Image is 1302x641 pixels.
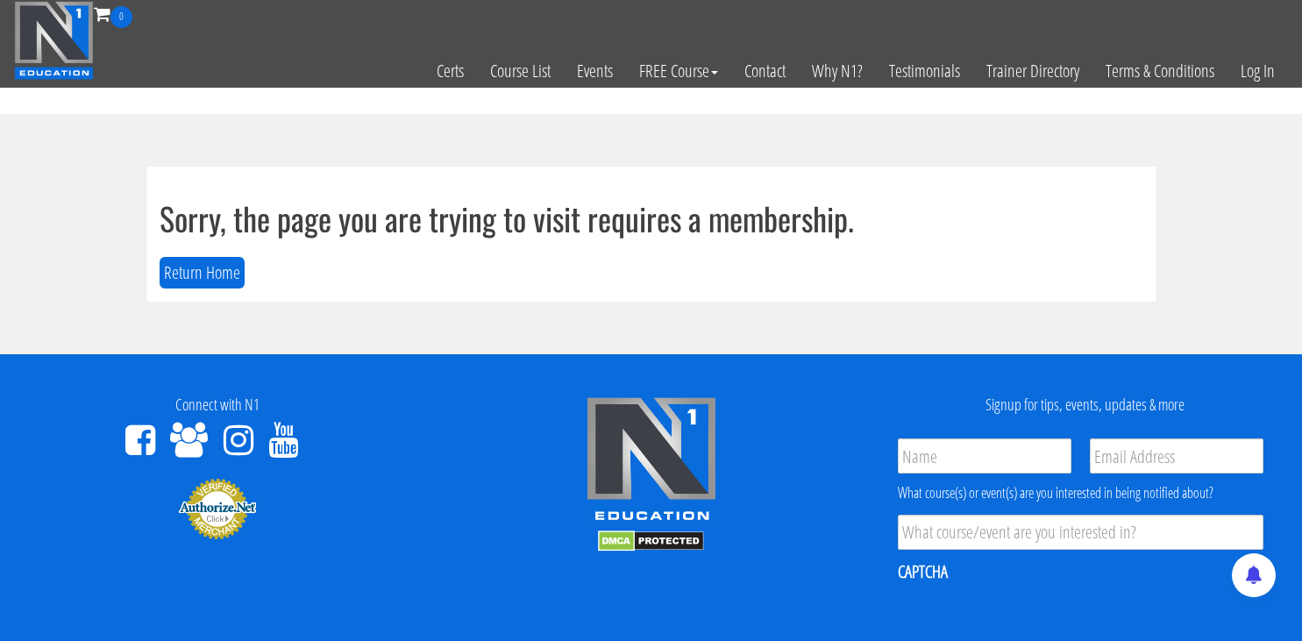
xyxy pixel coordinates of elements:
a: FREE Course [626,28,731,114]
input: What course/event are you interested in? [898,515,1263,550]
input: Name [898,438,1071,474]
img: n1-education [14,1,94,80]
a: Log In [1227,28,1288,114]
a: Certs [423,28,477,114]
img: DMCA.com Protection Status [598,531,704,552]
a: Course List [477,28,564,114]
img: Authorize.Net Merchant - Click to Verify [178,477,257,540]
h4: Connect with N1 [13,396,421,414]
img: n1-edu-logo [586,396,717,526]
a: Contact [731,28,799,114]
a: 0 [94,2,132,25]
a: Why N1? [799,28,876,114]
a: Terms & Conditions [1092,28,1227,114]
button: Return Home [160,257,245,289]
span: 0 [110,6,132,28]
label: CAPTCHA [898,560,948,583]
div: What course(s) or event(s) are you interested in being notified about? [898,482,1263,503]
a: Events [564,28,626,114]
a: Trainer Directory [973,28,1092,114]
input: Email Address [1090,438,1263,474]
h4: Signup for tips, events, updates & more [881,396,1289,414]
h1: Sorry, the page you are trying to visit requires a membership. [160,201,1143,236]
a: Testimonials [876,28,973,114]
